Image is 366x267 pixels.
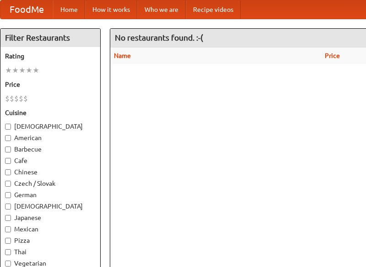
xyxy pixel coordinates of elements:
li: ★ [12,65,19,75]
ng-pluralize: No restaurants found. :-( [115,33,203,42]
li: $ [23,94,28,104]
input: German [5,192,11,198]
label: Czech / Slovak [5,179,96,188]
label: Mexican [5,225,96,234]
label: American [5,133,96,142]
input: [DEMOGRAPHIC_DATA] [5,204,11,209]
a: Name [114,52,131,59]
h5: Cuisine [5,108,96,117]
li: $ [14,94,19,104]
a: Recipe videos [186,0,241,19]
input: Vegetarian [5,261,11,267]
li: ★ [26,65,32,75]
a: Price [325,52,340,59]
input: Japanese [5,215,11,221]
label: Barbecue [5,145,96,154]
a: Home [53,0,85,19]
label: Japanese [5,213,96,222]
input: Cafe [5,158,11,164]
li: $ [19,94,23,104]
h5: Price [5,80,96,89]
a: How it works [85,0,137,19]
input: Mexican [5,226,11,232]
label: Thai [5,247,96,257]
input: Barbecue [5,147,11,152]
label: [DEMOGRAPHIC_DATA] [5,202,96,211]
a: FoodMe [0,0,53,19]
label: German [5,190,96,199]
input: Czech / Slovak [5,181,11,187]
h5: Rating [5,52,96,61]
input: Pizza [5,238,11,244]
a: Who we are [137,0,186,19]
li: ★ [32,65,39,75]
h4: Filter Restaurants [0,29,100,47]
label: Pizza [5,236,96,245]
li: ★ [19,65,26,75]
input: [DEMOGRAPHIC_DATA] [5,124,11,130]
li: ★ [5,65,12,75]
input: Chinese [5,169,11,175]
li: $ [5,94,10,104]
input: Thai [5,249,11,255]
label: [DEMOGRAPHIC_DATA] [5,122,96,131]
label: Cafe [5,156,96,165]
input: American [5,135,11,141]
label: Chinese [5,168,96,177]
li: $ [10,94,14,104]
